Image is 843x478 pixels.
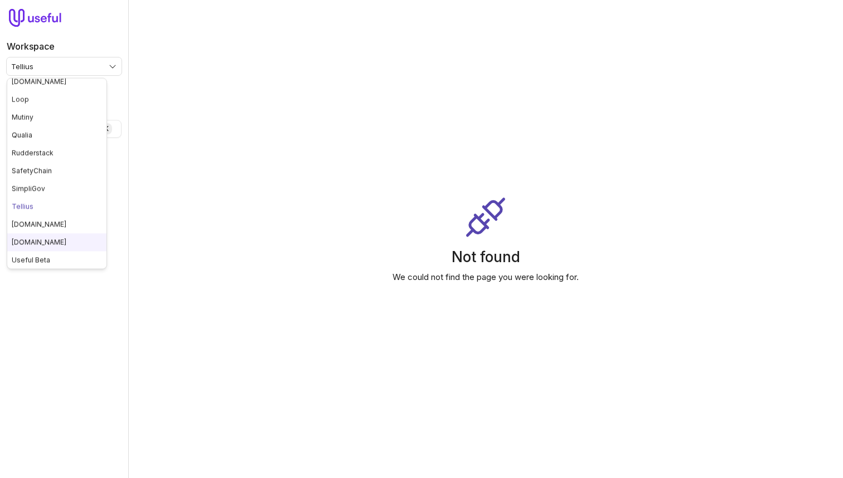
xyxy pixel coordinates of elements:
span: [DOMAIN_NAME] [12,78,66,86]
span: Tellius [12,202,33,211]
span: [DOMAIN_NAME] [12,220,66,229]
span: Mutiny [12,113,33,122]
span: SimpliGov [12,185,45,193]
span: SafetyChain [12,167,52,175]
span: [DOMAIN_NAME] [12,238,66,247]
span: Rudderstack [12,149,54,157]
span: Useful Beta [12,256,50,264]
span: Loop [12,95,29,104]
span: Qualia [12,131,32,139]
